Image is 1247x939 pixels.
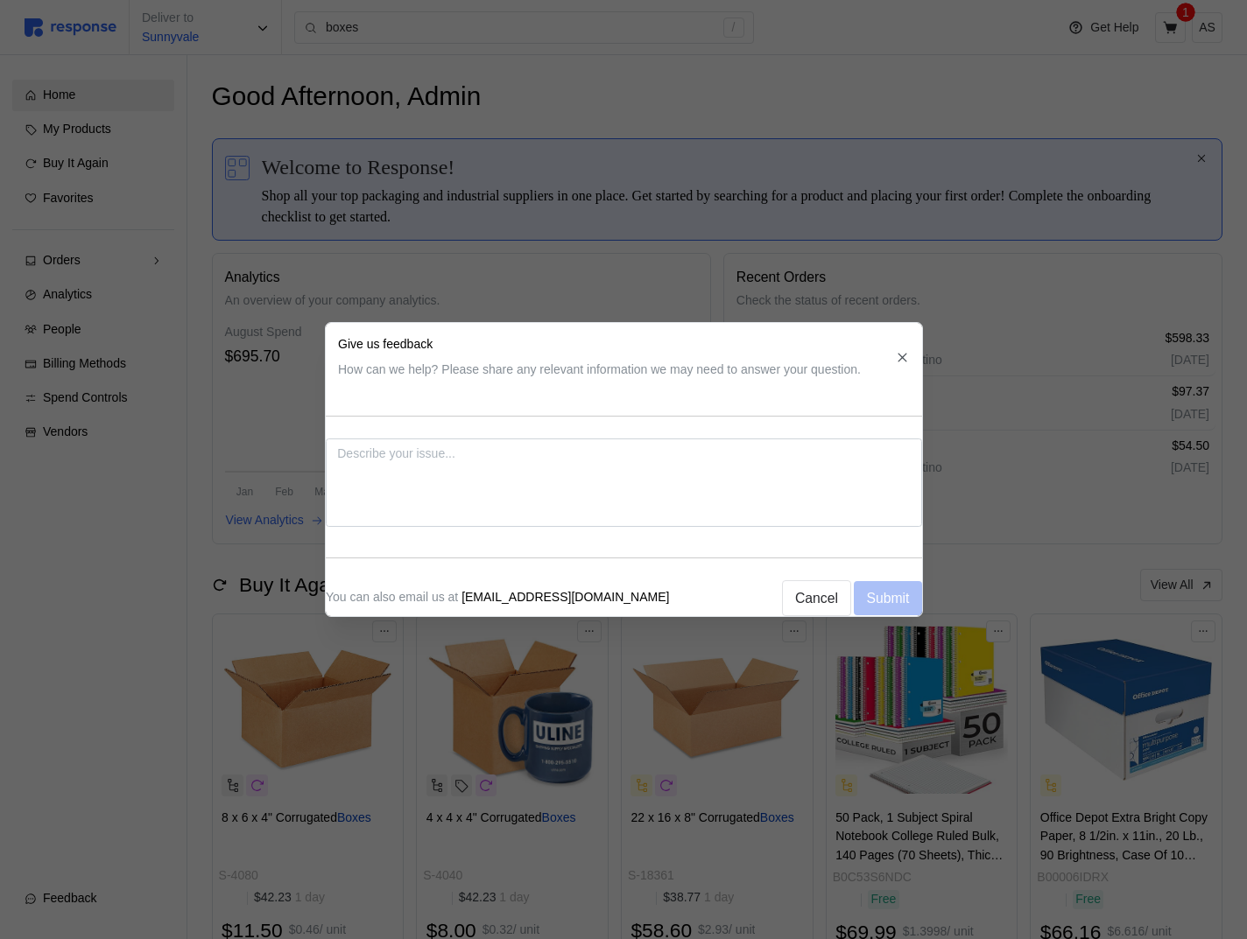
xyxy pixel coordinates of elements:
[338,361,861,380] p: How can we help? Please share any relevant information we may need to answer your question.
[782,580,851,616] button: Cancel
[795,587,838,609] p: Cancel
[461,590,669,604] span: [EMAIL_ADDRESS][DOMAIN_NAME]
[338,335,861,354] p: Give us feedback
[326,588,669,607] p: You can also email us at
